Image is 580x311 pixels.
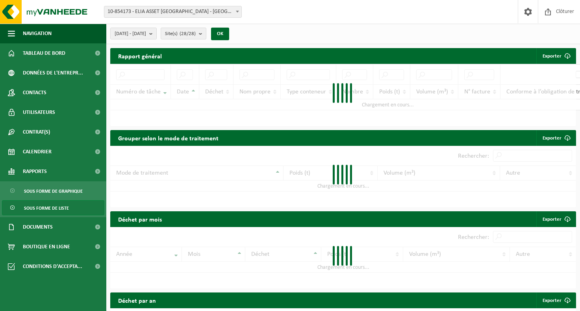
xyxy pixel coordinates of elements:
[536,211,575,227] a: Exporter
[23,63,83,83] span: Données de l'entrepr...
[104,6,242,18] span: 10-854173 - ELIA ASSET NV - BRUSSEL
[115,28,146,40] span: [DATE] - [DATE]
[536,130,575,146] a: Exporter
[110,130,226,145] h2: Grouper selon le mode de traitement
[110,211,170,227] h2: Déchet par mois
[23,217,53,237] span: Documents
[2,183,104,198] a: Sous forme de graphique
[161,28,206,39] button: Site(s)(28/28)
[23,24,52,43] span: Navigation
[23,83,46,102] span: Contacts
[23,257,82,276] span: Conditions d'accepta...
[23,43,65,63] span: Tableau de bord
[23,142,52,162] span: Calendrier
[536,48,575,64] button: Exporter
[165,28,196,40] span: Site(s)
[24,201,69,216] span: Sous forme de liste
[23,122,50,142] span: Contrat(s)
[211,28,229,40] button: OK
[24,184,83,199] span: Sous forme de graphique
[110,28,157,39] button: [DATE] - [DATE]
[104,6,241,17] span: 10-854173 - ELIA ASSET NV - BRUSSEL
[23,237,70,257] span: Boutique en ligne
[110,48,170,64] h2: Rapport général
[23,102,55,122] span: Utilisateurs
[536,292,575,308] a: Exporter
[110,292,164,308] h2: Déchet par an
[23,162,47,181] span: Rapports
[180,31,196,36] count: (28/28)
[2,200,104,215] a: Sous forme de liste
